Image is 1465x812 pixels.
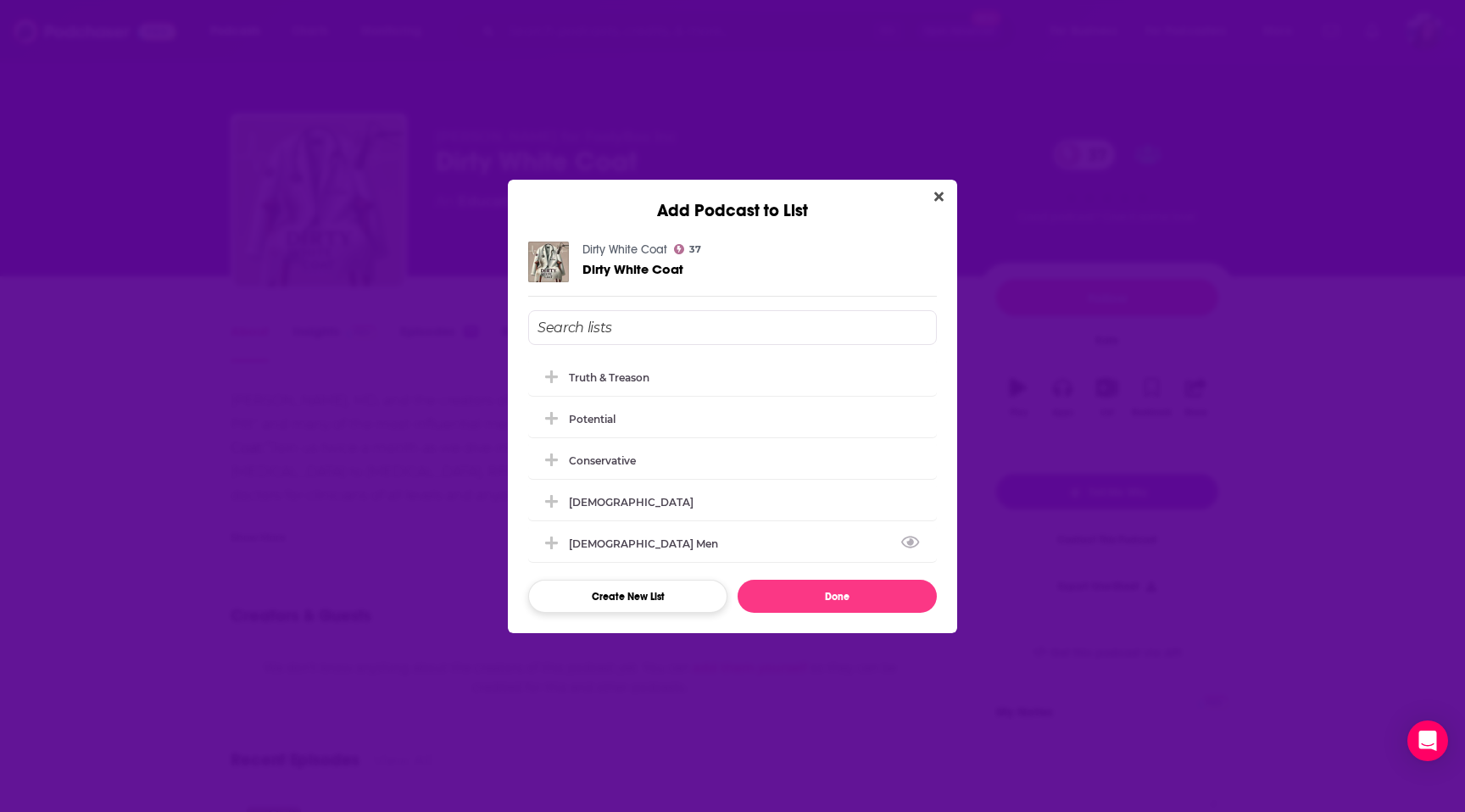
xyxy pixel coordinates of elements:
[927,186,950,208] button: Close
[528,400,937,437] div: Potential
[528,483,937,520] div: Christianity
[569,371,649,384] div: Truth & Treason
[582,242,667,257] a: Dirty White Coat
[569,496,694,509] div: [DEMOGRAPHIC_DATA]
[528,525,937,562] div: Christian Men
[674,244,701,254] a: 37
[718,547,728,548] button: View Link
[569,537,728,550] div: [DEMOGRAPHIC_DATA] Men
[689,246,701,253] span: 37
[1407,720,1448,761] div: Open Intercom Messenger
[528,310,937,613] div: Add Podcast To List
[528,580,727,613] button: Create New List
[569,413,616,425] div: Potential
[582,262,683,276] a: Dirty White Coat
[528,310,937,345] input: Search lists
[569,454,636,467] div: Conservative
[528,442,937,479] div: Conservative
[582,261,683,277] span: Dirty White Coat
[738,580,937,613] button: Done
[508,180,957,221] div: Add Podcast to List
[528,359,937,396] div: Truth & Treason
[528,242,569,282] img: Dirty White Coat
